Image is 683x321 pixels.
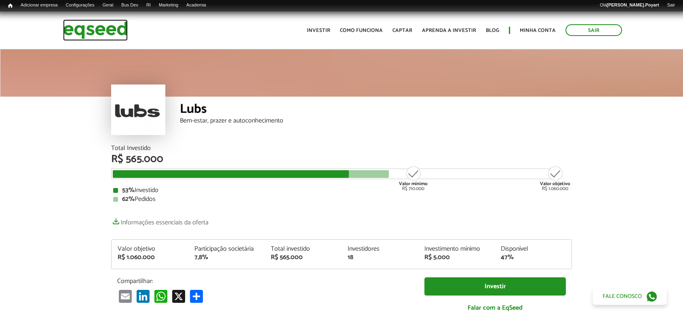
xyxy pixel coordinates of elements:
[117,289,133,302] a: Email
[565,24,622,36] a: Sair
[520,28,556,33] a: Minha conta
[111,154,572,165] div: R$ 565.000
[182,2,210,8] a: Academia
[113,196,570,203] div: Pedidos
[4,2,17,10] a: Início
[118,246,182,252] div: Valor objetivo
[486,28,499,33] a: Blog
[540,180,570,188] strong: Valor objetivo
[117,277,412,285] p: Compartilhar:
[596,2,663,8] a: Olá[PERSON_NAME].Poyart
[398,165,428,191] div: R$ 710.000
[118,254,182,261] div: R$ 1.060.000
[171,289,187,302] a: X
[348,246,412,252] div: Investidores
[8,3,13,8] span: Início
[501,246,565,252] div: Disponível
[271,246,335,252] div: Total investido
[117,2,142,8] a: Bus Dev
[113,187,570,194] div: Investido
[399,180,428,188] strong: Valor mínimo
[155,2,182,8] a: Marketing
[592,288,667,305] a: Fale conosco
[340,28,383,33] a: Como funciona
[142,2,155,8] a: RI
[153,289,169,302] a: WhatsApp
[607,2,659,7] strong: [PERSON_NAME].Poyart
[63,19,128,41] img: EqSeed
[180,103,572,118] div: Lubs
[111,215,209,226] a: Informações essenciais da oferta
[180,118,572,124] div: Bem-estar, prazer e autoconhecimento
[188,289,204,302] a: Compartilhar
[194,246,259,252] div: Participação societária
[663,2,679,8] a: Sair
[62,2,99,8] a: Configurações
[271,254,335,261] div: R$ 565.000
[17,2,62,8] a: Adicionar empresa
[194,254,259,261] div: 7,8%
[135,289,151,302] a: LinkedIn
[424,300,566,316] a: Falar com a EqSeed
[122,185,135,196] strong: 53%
[424,277,566,296] a: Investir
[424,246,489,252] div: Investimento mínimo
[540,165,570,191] div: R$ 1.060.000
[111,145,572,152] div: Total Investido
[501,254,565,261] div: 47%
[122,194,135,205] strong: 62%
[424,254,489,261] div: R$ 5.000
[392,28,412,33] a: Captar
[348,254,412,261] div: 18
[422,28,476,33] a: Aprenda a investir
[307,28,330,33] a: Investir
[98,2,117,8] a: Geral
